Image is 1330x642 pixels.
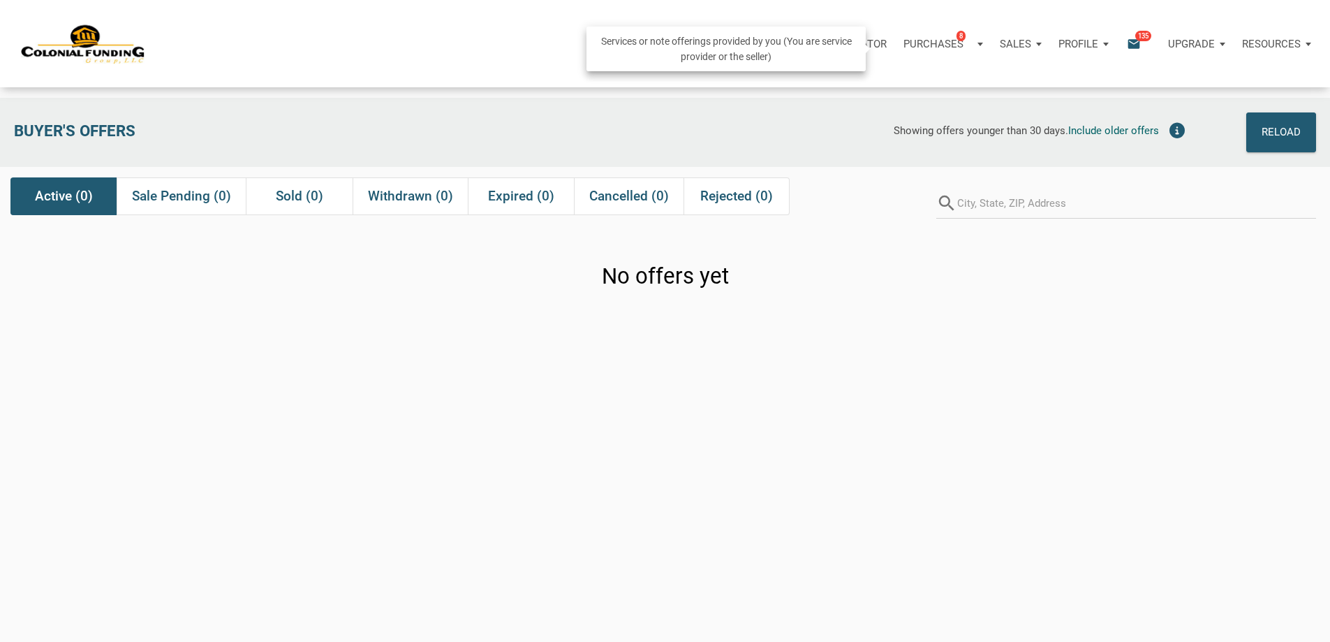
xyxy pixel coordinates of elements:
[10,177,117,215] div: Active (0)
[684,177,790,215] div: Rejected (0)
[813,23,895,65] a: Calculator
[624,38,658,50] p: Notes
[1058,38,1098,50] p: Profile
[936,187,957,219] i: search
[895,23,991,65] button: Purchases8
[1068,124,1159,137] span: Include older offers
[761,38,805,50] p: Reports
[1125,36,1142,52] i: email
[957,187,1316,219] input: City, State, ZIP, Address
[246,177,352,215] div: Sold (0)
[1242,38,1301,50] p: Resources
[1168,38,1215,50] p: Upgrade
[903,38,963,50] p: Purchases
[602,261,729,292] h3: No offers yet
[276,188,323,205] span: Sold (0)
[1050,23,1117,65] button: Profile
[7,112,402,152] div: Buyer's Offers
[35,188,93,205] span: Active (0)
[353,177,468,215] div: Withdrawn (0)
[991,23,1050,65] button: Sales
[21,23,146,65] img: NoteUnlimited
[753,23,813,65] button: Reports
[1160,23,1234,65] button: Upgrade
[1262,121,1301,144] div: Reload
[589,188,669,205] span: Cancelled (0)
[685,38,744,50] p: Properties
[822,38,887,50] p: Calculator
[616,23,677,65] button: Notes
[956,30,966,41] span: 8
[894,124,1068,137] span: Showing offers younger than 30 days.
[117,177,246,215] div: Sale Pending (0)
[468,177,574,215] div: Expired (0)
[1234,23,1320,65] button: Resources
[677,23,753,65] a: Properties
[574,177,684,215] div: Cancelled (0)
[488,188,554,205] span: Expired (0)
[1116,23,1160,65] button: email135
[1000,38,1031,50] p: Sales
[1246,112,1316,152] button: Reload
[700,188,773,205] span: Rejected (0)
[1135,30,1151,41] span: 135
[368,188,453,205] span: Withdrawn (0)
[132,188,231,205] span: Sale Pending (0)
